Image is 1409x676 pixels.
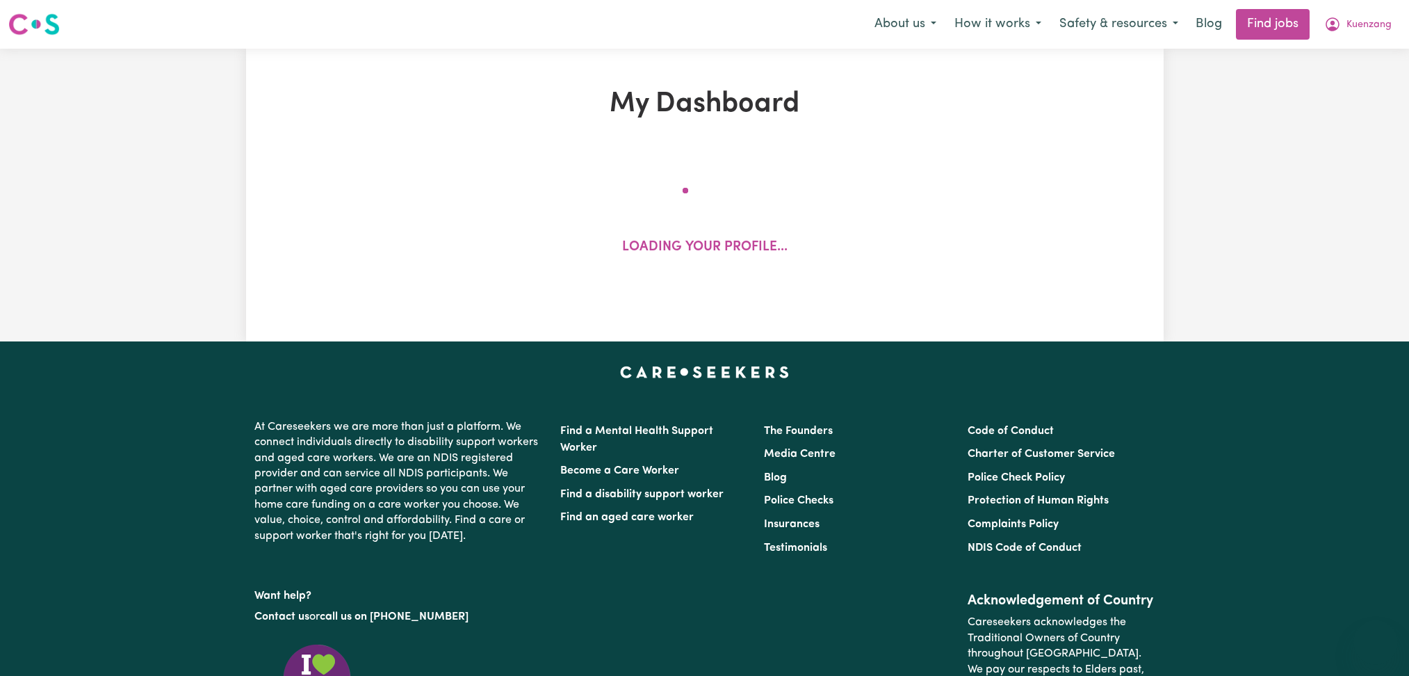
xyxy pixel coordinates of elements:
[320,611,469,622] a: call us on [PHONE_NUMBER]
[254,604,544,630] p: or
[8,12,60,37] img: Careseekers logo
[254,414,544,549] p: At Careseekers we are more than just a platform. We connect individuals directly to disability su...
[968,593,1155,609] h2: Acknowledgement of Country
[560,426,713,453] a: Find a Mental Health Support Worker
[968,426,1054,437] a: Code of Conduct
[254,583,544,604] p: Want help?
[968,472,1065,483] a: Police Check Policy
[968,495,1109,506] a: Protection of Human Rights
[407,88,1002,121] h1: My Dashboard
[622,238,788,258] p: Loading your profile...
[1353,620,1398,665] iframe: Button to launch messaging window
[968,542,1082,554] a: NDIS Code of Conduct
[1346,17,1392,33] span: Kuenzang
[764,449,836,460] a: Media Centre
[764,426,833,437] a: The Founders
[1315,10,1401,39] button: My Account
[560,512,694,523] a: Find an aged care worker
[560,489,724,500] a: Find a disability support worker
[764,495,833,506] a: Police Checks
[1236,9,1310,40] a: Find jobs
[968,449,1115,460] a: Charter of Customer Service
[968,519,1059,530] a: Complaints Policy
[254,611,309,622] a: Contact us
[764,519,820,530] a: Insurances
[764,542,827,554] a: Testimonials
[8,8,60,40] a: Careseekers logo
[560,465,679,476] a: Become a Care Worker
[620,367,789,378] a: Careseekers home page
[764,472,787,483] a: Blog
[865,10,945,39] button: About us
[1050,10,1187,39] button: Safety & resources
[1187,9,1230,40] a: Blog
[945,10,1050,39] button: How it works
